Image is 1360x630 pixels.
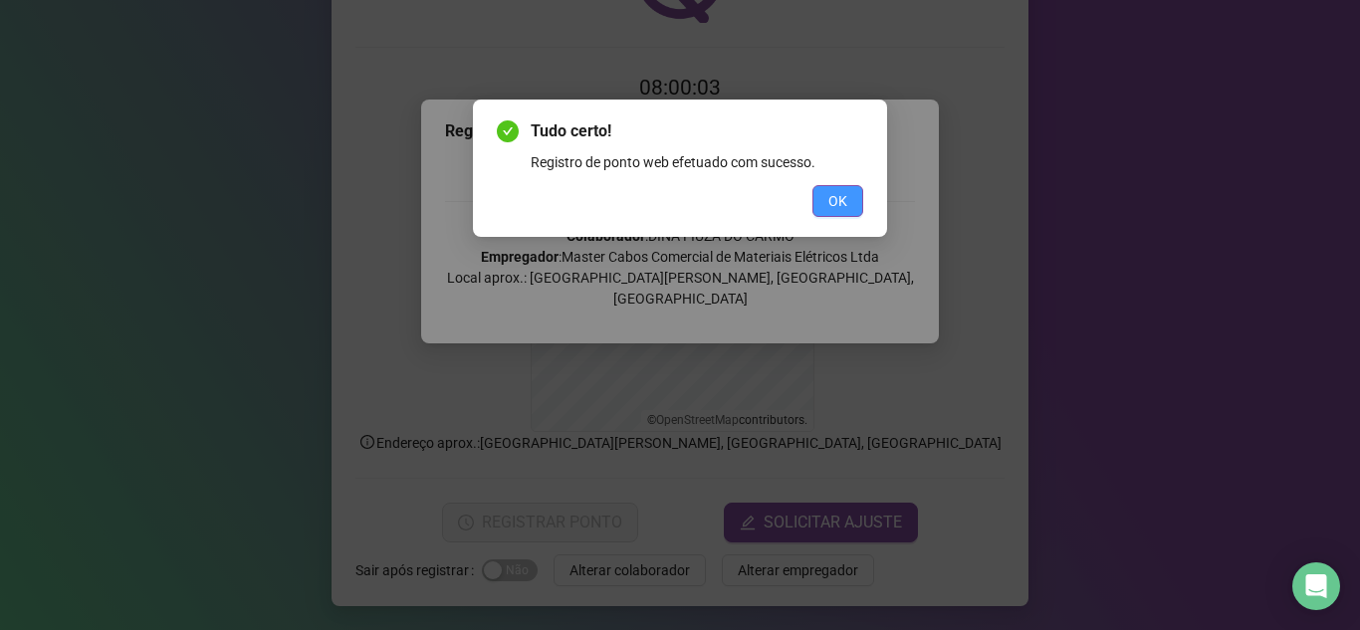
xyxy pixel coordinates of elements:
[828,190,847,212] span: OK
[531,151,863,173] div: Registro de ponto web efetuado com sucesso.
[531,119,863,143] span: Tudo certo!
[497,120,519,142] span: check-circle
[812,185,863,217] button: OK
[1292,562,1340,610] div: Open Intercom Messenger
